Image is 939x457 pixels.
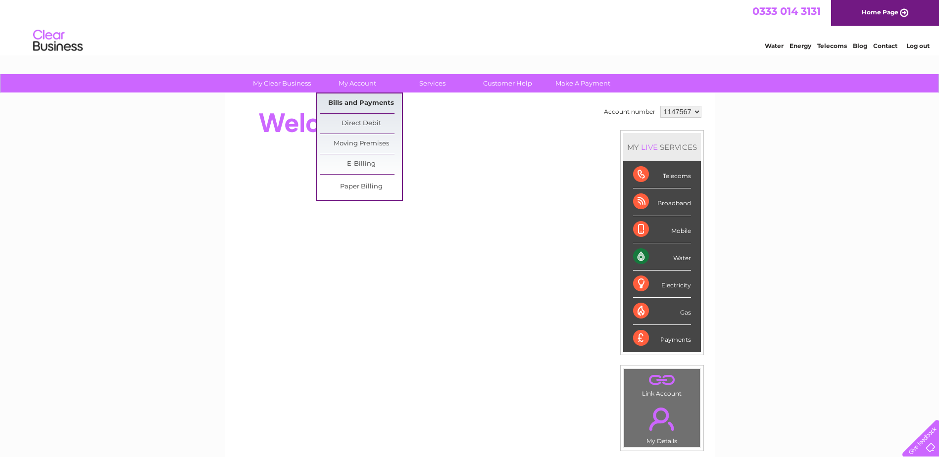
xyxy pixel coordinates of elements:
[542,74,624,92] a: Make A Payment
[320,134,402,154] a: Moving Premises
[765,42,784,49] a: Water
[633,161,691,188] div: Telecoms
[627,402,697,436] a: .
[633,271,691,298] div: Electricity
[467,74,548,92] a: Customer Help
[906,42,930,49] a: Log out
[627,371,697,389] a: .
[817,42,847,49] a: Telecoms
[33,26,83,56] img: logo.png
[320,93,402,113] a: Bills and Payments
[241,74,323,92] a: My Clear Business
[624,368,700,400] td: Link Account
[624,399,700,448] td: My Details
[320,154,402,174] a: E-Billing
[633,243,691,271] div: Water
[752,5,821,17] a: 0333 014 3131
[633,188,691,216] div: Broadband
[853,42,867,49] a: Blog
[639,142,660,152] div: LIVE
[320,114,402,134] a: Direct Debit
[633,298,691,325] div: Gas
[873,42,897,49] a: Contact
[392,74,473,92] a: Services
[316,74,398,92] a: My Account
[320,177,402,197] a: Paper Billing
[236,5,704,48] div: Clear Business is a trading name of Verastar Limited (registered in [GEOGRAPHIC_DATA] No. 3667643...
[633,325,691,352] div: Payments
[633,216,691,243] div: Mobile
[601,103,658,120] td: Account number
[623,133,701,161] div: MY SERVICES
[790,42,811,49] a: Energy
